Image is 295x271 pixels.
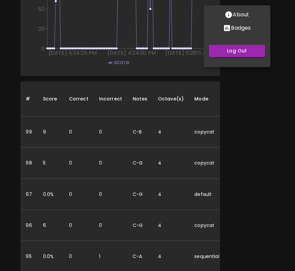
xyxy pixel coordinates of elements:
a: About [204,10,270,18]
p: Badges [231,24,251,32]
p: About [233,11,249,19]
button: About [204,8,270,21]
a: Stats [204,24,270,31]
button: Log Out [209,45,265,57]
button: Stats [204,21,270,35]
